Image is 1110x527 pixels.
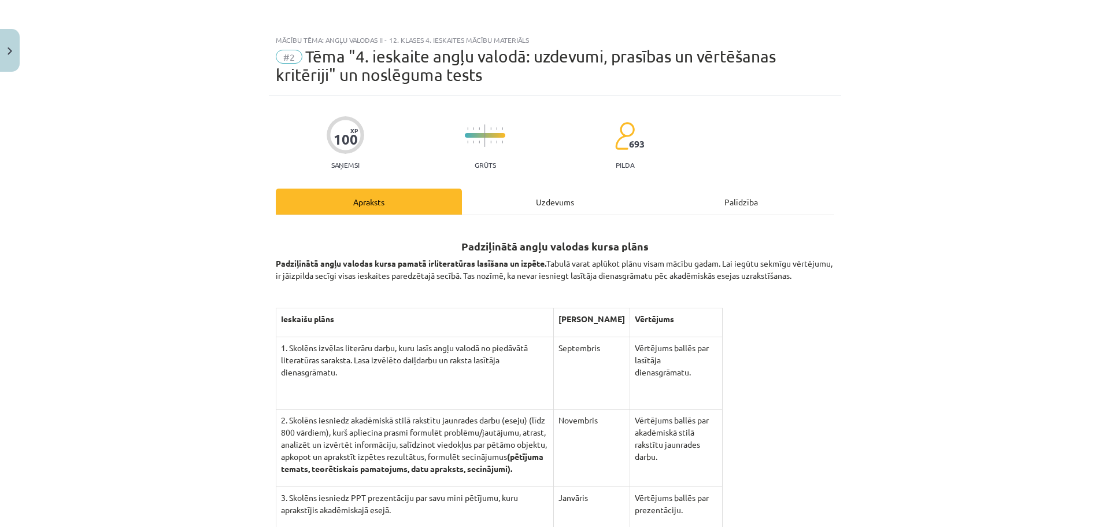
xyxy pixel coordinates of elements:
[461,239,649,253] b: Padziļinātā angļu valodas kursa plāns
[8,47,12,55] img: icon-close-lesson-0947bae3869378f0d4975bcd49f059093ad1ed9edebbc8119c70593378902aed.svg
[490,127,491,130] img: icon-short-line-57e1e144782c952c97e751825c79c345078a6d821885a25fce030b3d8c18986b.svg
[276,47,776,84] span: Tēma "4. ieskaite angļu valodā: uzdevumi, prasības un vērtēšanas kritēriji" un noslēguma tests
[490,141,491,143] img: icon-short-line-57e1e144782c952c97e751825c79c345078a6d821885a25fce030b3d8c18986b.svg
[558,414,625,426] p: Novembris
[558,492,625,504] p: Janvāris
[281,451,543,474] b: (pētījuma temats, teorētiskais pamatojums, datu apraksts, secinājumi).
[467,127,468,130] img: icon-short-line-57e1e144782c952c97e751825c79c345078a6d821885a25fce030b3d8c18986b.svg
[473,127,474,130] img: icon-short-line-57e1e144782c952c97e751825c79c345078a6d821885a25fce030b3d8c18986b.svg
[473,141,474,143] img: icon-short-line-57e1e144782c952c97e751825c79c345078a6d821885a25fce030b3d8c18986b.svg
[276,36,834,44] div: Mācību tēma: Angļu valodas ii - 12. klases 4. ieskaites mācību materiāls
[281,414,549,475] p: 2. Skolēns iesniedz akadēmiskā stilā rakstītu jaunrades darbu (eseju) (līdz 800 vārdiem), kurš ap...
[496,141,497,143] img: icon-short-line-57e1e144782c952c97e751825c79c345078a6d821885a25fce030b3d8c18986b.svg
[496,127,497,130] img: icon-short-line-57e1e144782c952c97e751825c79c345078a6d821885a25fce030b3d8c18986b.svg
[334,131,358,148] div: 100
[281,492,549,516] p: 3. Skolēns iesniedz PPT prezentāciju par savu mini pētījumu, kuru aprakstījis akadēmiskajā esejā.
[635,414,717,463] p: Vērtējums ballēs par akadēmiskā stilā rakstītu jaunrades darbu.
[635,492,717,516] p: Vērtējums ballēs par prezentāciju.
[276,257,834,282] p: Tabulā varat aplūkot plānu visam mācību gadam. Lai iegūtu sekmīgu vērtējumu, ir jāizpilda secīgi ...
[479,141,480,143] img: icon-short-line-57e1e144782c952c97e751825c79c345078a6d821885a25fce030b3d8c18986b.svg
[462,189,648,215] div: Uzdevums
[281,314,334,324] b: Ieskaišu plāns
[558,314,625,324] b: [PERSON_NAME]
[635,342,717,378] p: Vērtējums ballēs par lasītāja dienasgrāmatu.
[635,314,674,324] b: Vērtējums
[629,139,645,149] span: 693
[475,161,496,169] p: Grūts
[484,124,486,147] img: icon-long-line-d9ea69661e0d244f92f715978eff75569469978d946b2353a9bb055b3ed8787d.svg
[615,121,635,150] img: students-c634bb4e5e11cddfef0936a35e636f08e4e9abd3cc4e673bd6f9a4125e45ecb1.svg
[479,127,480,130] img: icon-short-line-57e1e144782c952c97e751825c79c345078a6d821885a25fce030b3d8c18986b.svg
[502,127,503,130] img: icon-short-line-57e1e144782c952c97e751825c79c345078a6d821885a25fce030b3d8c18986b.svg
[276,258,434,268] b: Padziļinātā angļu valodas kursa pamatā ir
[276,189,462,215] div: Apraksts
[327,161,364,169] p: Saņemsi
[434,258,546,268] b: literatūras lasīšana un izpēte.
[648,189,834,215] div: Palīdzība
[276,50,302,64] span: #2
[616,161,634,169] p: pilda
[502,141,503,143] img: icon-short-line-57e1e144782c952c97e751825c79c345078a6d821885a25fce030b3d8c18986b.svg
[467,141,468,143] img: icon-short-line-57e1e144782c952c97e751825c79c345078a6d821885a25fce030b3d8c18986b.svg
[281,342,549,378] p: 1. Skolēns izvēlas literāru darbu, kuru lasīs angļu valodā no piedāvātā literatūras saraksta. Las...
[350,127,358,134] span: XP
[558,342,625,354] p: Septembris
